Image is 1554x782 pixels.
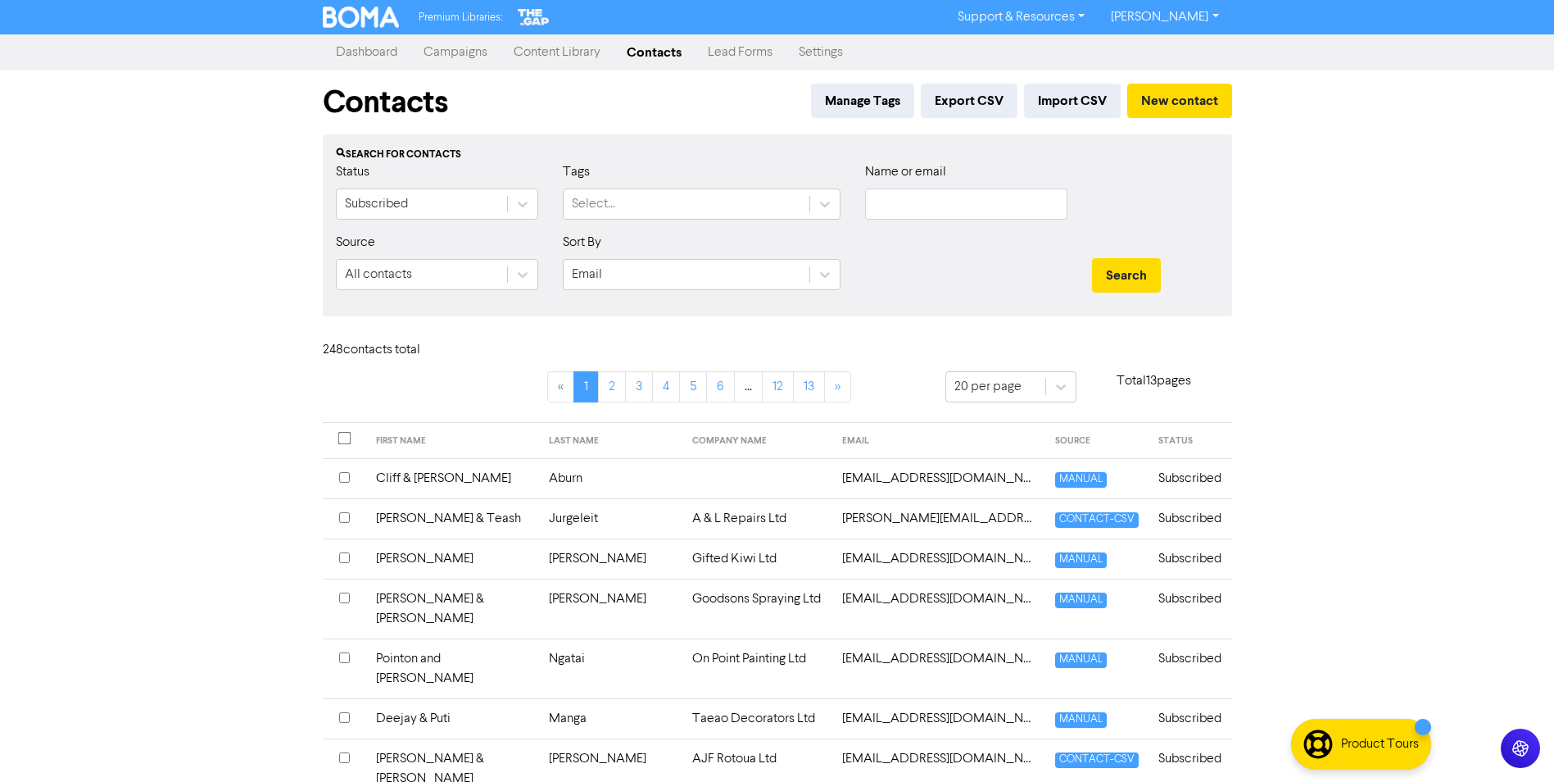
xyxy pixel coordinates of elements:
[786,36,856,69] a: Settings
[1149,639,1231,698] td: Subscribed
[1055,752,1139,768] span: CONTACT-CSV
[345,194,408,214] div: Subscribed
[1055,552,1107,568] span: MANUAL
[336,148,1219,162] div: Search for contacts
[515,7,551,28] img: The Gap
[539,698,682,739] td: Manga
[945,4,1098,30] a: Support & Resources
[563,162,590,182] label: Tags
[336,233,375,252] label: Source
[410,36,501,69] a: Campaigns
[1149,579,1231,639] td: Subscribed
[625,371,653,402] a: Page 3
[832,579,1045,639] td: admin@goodsonspraying.co.nz
[345,265,412,284] div: All contacts
[614,36,695,69] a: Contacts
[1092,258,1161,293] button: Search
[682,698,832,739] td: Taeao Decorators Ltd
[682,579,832,639] td: Goodsons Spraying Ltd
[865,162,946,182] label: Name or email
[366,498,540,539] td: [PERSON_NAME] & Teash
[682,423,832,459] th: COMPANY NAME
[1055,472,1107,488] span: MANUAL
[832,498,1045,539] td: adam.jurgeleit@exceed.co.nz
[1055,512,1139,528] span: CONTACT-CSV
[366,458,540,498] td: Cliff & [PERSON_NAME]
[832,423,1045,459] th: EMAIL
[563,233,601,252] label: Sort By
[832,698,1045,739] td: admin@taeaodecorators.com
[682,498,832,539] td: A & L Repairs Ltd
[598,371,626,402] a: Page 2
[1024,84,1121,118] button: Import CSV
[679,371,707,402] a: Page 5
[323,36,410,69] a: Dashboard
[366,698,540,739] td: Deejay & Puti
[323,7,400,28] img: BOMA Logo
[1127,84,1232,118] button: New contact
[1149,423,1231,459] th: STATUS
[1472,703,1554,782] iframe: Chat Widget
[762,371,794,402] a: Page 12
[811,84,914,118] button: Manage Tags
[682,539,832,579] td: Gifted Kiwi Ltd
[1149,539,1231,579] td: Subscribed
[1076,371,1232,391] p: Total 13 pages
[1149,498,1231,539] td: Subscribed
[572,265,602,284] div: Email
[652,371,680,402] a: Page 4
[682,639,832,698] td: On Point Painting Ltd
[366,579,540,639] td: [PERSON_NAME] & [PERSON_NAME]
[1149,458,1231,498] td: Subscribed
[366,423,540,459] th: FIRST NAME
[573,371,599,402] a: Page 1 is your current page
[336,162,369,182] label: Status
[323,84,448,121] h1: Contacts
[1055,712,1107,728] span: MANUAL
[1045,423,1149,459] th: SOURCE
[921,84,1017,118] button: Export CSV
[572,194,615,214] div: Select...
[539,579,682,639] td: [PERSON_NAME]
[1149,698,1231,739] td: Subscribed
[832,639,1045,698] td: admin@onpointpainting.co.nz
[1098,4,1231,30] a: [PERSON_NAME]
[419,12,502,23] span: Premium Libraries:
[1055,593,1107,608] span: MANUAL
[954,377,1022,397] div: 20 per page
[539,539,682,579] td: [PERSON_NAME]
[539,423,682,459] th: LAST NAME
[1055,652,1107,668] span: MANUAL
[793,371,825,402] a: Page 13
[824,371,851,402] a: »
[323,343,454,358] h6: 248 contact s total
[366,639,540,698] td: Pointon and [PERSON_NAME]
[539,458,682,498] td: Aburn
[501,36,614,69] a: Content Library
[695,36,786,69] a: Lead Forms
[832,458,1045,498] td: aburnc@xtra.co.nz
[539,498,682,539] td: Jurgeleit
[539,639,682,698] td: Ngatai
[832,539,1045,579] td: admin@giftedkiwi.co.nz
[706,371,735,402] a: Page 6
[366,539,540,579] td: [PERSON_NAME]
